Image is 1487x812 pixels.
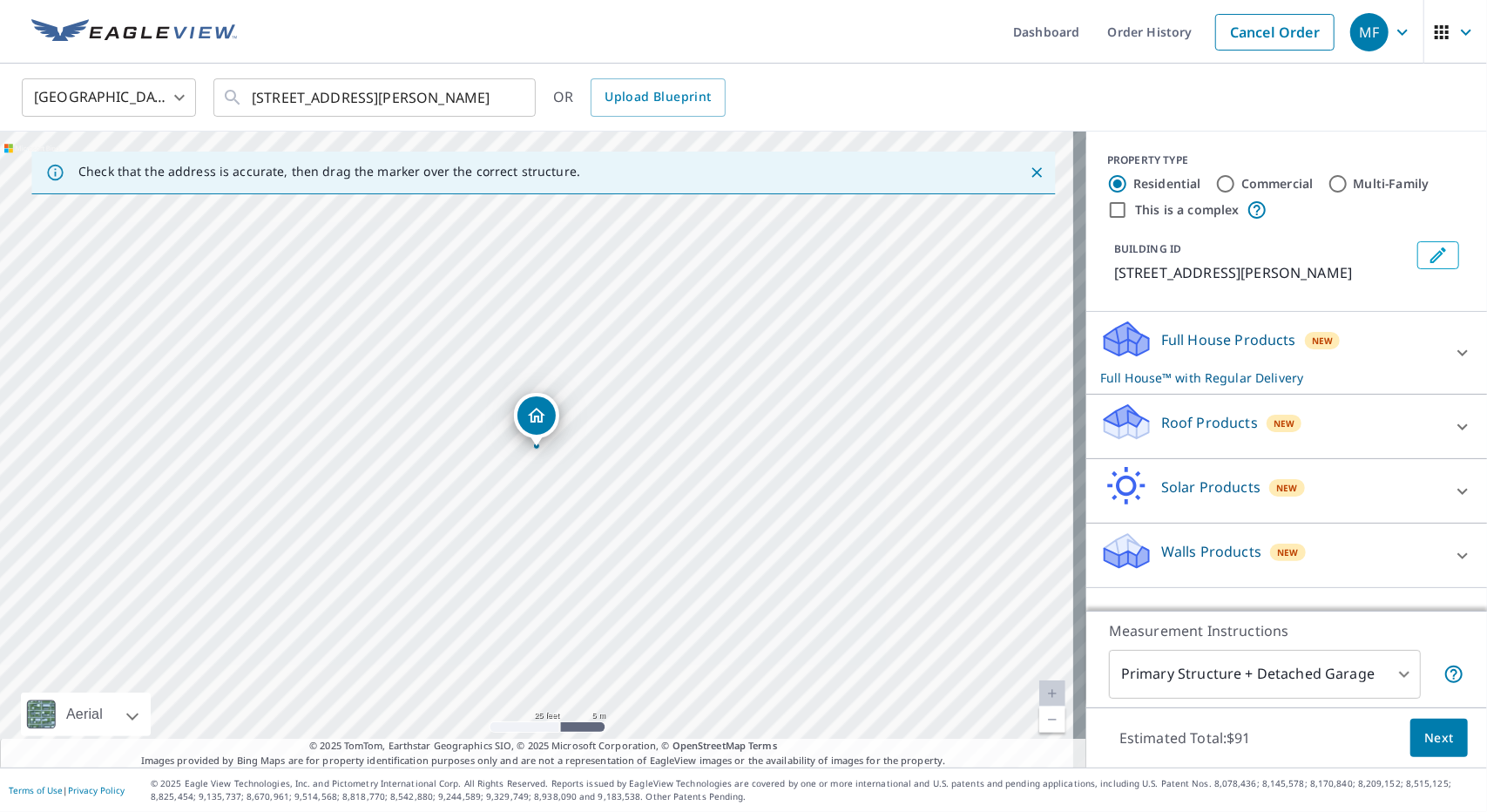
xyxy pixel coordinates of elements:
a: Upload Blueprint [591,78,725,117]
span: New [1312,334,1334,348]
div: Aerial [61,693,108,736]
p: BUILDING ID [1114,241,1181,256]
div: MF [1350,13,1389,51]
a: OpenStreetMap [673,739,746,752]
span: © 2025 TomTom, Earthstar Geographics SIO, © 2025 Microsoft Corporation, © [309,739,777,754]
p: Full House™ with Regular Delivery [1100,369,1442,387]
span: Upload Blueprint [605,86,711,108]
div: OR [553,78,726,117]
div: Dropped pin, building 1, Residential property, 36 PURCELL AVE WINNIPEG MB R3G1A1 [514,393,559,447]
a: Terms [748,739,777,752]
label: This is a complex [1135,201,1240,219]
img: EV Logo [31,19,237,45]
p: [STREET_ADDRESS][PERSON_NAME] [1114,262,1410,283]
div: [GEOGRAPHIC_DATA] [22,73,196,122]
button: Next [1410,719,1468,758]
a: Privacy Policy [68,784,125,796]
span: Next [1424,727,1454,749]
a: Current Level 20, Zoom Out [1039,707,1065,733]
span: New [1276,481,1298,495]
span: New [1277,545,1299,559]
label: Multi-Family [1354,175,1430,193]
input: Search by address or latitude-longitude [252,73,500,122]
label: Commercial [1241,175,1314,193]
p: Walls Products [1161,541,1261,562]
p: Solar Products [1161,477,1261,497]
p: Estimated Total: $91 [1105,719,1265,757]
div: Roof ProductsNew [1100,402,1473,451]
button: Edit building 1 [1417,241,1459,269]
p: Full House Products [1161,329,1296,350]
a: Cancel Order [1215,14,1335,51]
a: Terms of Use [9,784,63,796]
div: Solar ProductsNew [1100,466,1473,516]
div: Primary Structure + Detached Garage [1109,650,1421,699]
a: Current Level 20, Zoom In Disabled [1039,680,1065,707]
label: Residential [1133,175,1201,193]
div: Walls ProductsNew [1100,531,1473,580]
button: Close [1025,161,1048,184]
p: | [9,785,125,795]
p: Measurement Instructions [1109,620,1464,641]
div: Aerial [21,693,151,736]
span: Your report will include the primary structure and a detached garage if one exists. [1443,664,1464,685]
p: © 2025 Eagle View Technologies, Inc. and Pictometry International Corp. All Rights Reserved. Repo... [151,777,1478,803]
div: PROPERTY TYPE [1107,152,1466,168]
p: Roof Products [1161,412,1258,433]
div: Full House ProductsNewFull House™ with Regular Delivery [1100,319,1473,387]
p: Check that the address is accurate, then drag the marker over the correct structure. [78,164,580,179]
span: New [1274,416,1295,430]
